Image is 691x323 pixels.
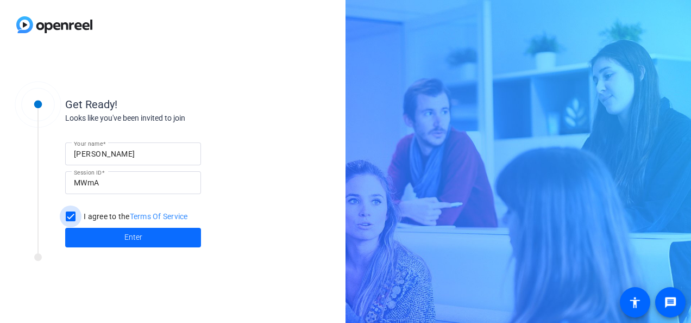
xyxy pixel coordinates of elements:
mat-label: Your name [74,140,103,147]
mat-icon: message [664,296,677,309]
a: Terms Of Service [130,212,188,221]
label: I agree to the [81,211,188,222]
div: Looks like you've been invited to join [65,113,282,124]
button: Enter [65,228,201,247]
mat-icon: accessibility [629,296,642,309]
div: Get Ready! [65,96,282,113]
span: Enter [124,232,142,243]
mat-label: Session ID [74,169,102,176]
